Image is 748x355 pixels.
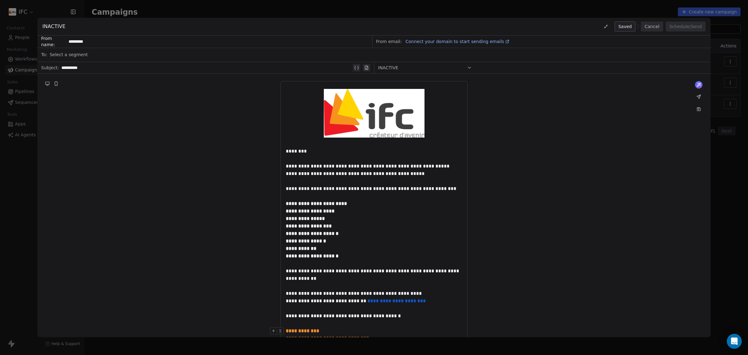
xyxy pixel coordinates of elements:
[615,22,635,32] button: Saved
[41,35,66,48] span: From name:
[727,334,742,349] div: Open Intercom Messenger
[378,65,398,71] span: INACTIVE
[42,23,65,30] span: INACTIVE
[41,51,47,58] span: To:
[50,51,88,58] span: Select a segment
[405,39,504,44] span: Connect your domain to start sending emails
[376,38,402,45] span: From email:
[641,22,663,32] button: Cancel
[666,22,706,32] button: Schedule/Send
[403,38,510,45] a: Connect your domain to start sending emails
[41,65,59,73] span: Subject:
